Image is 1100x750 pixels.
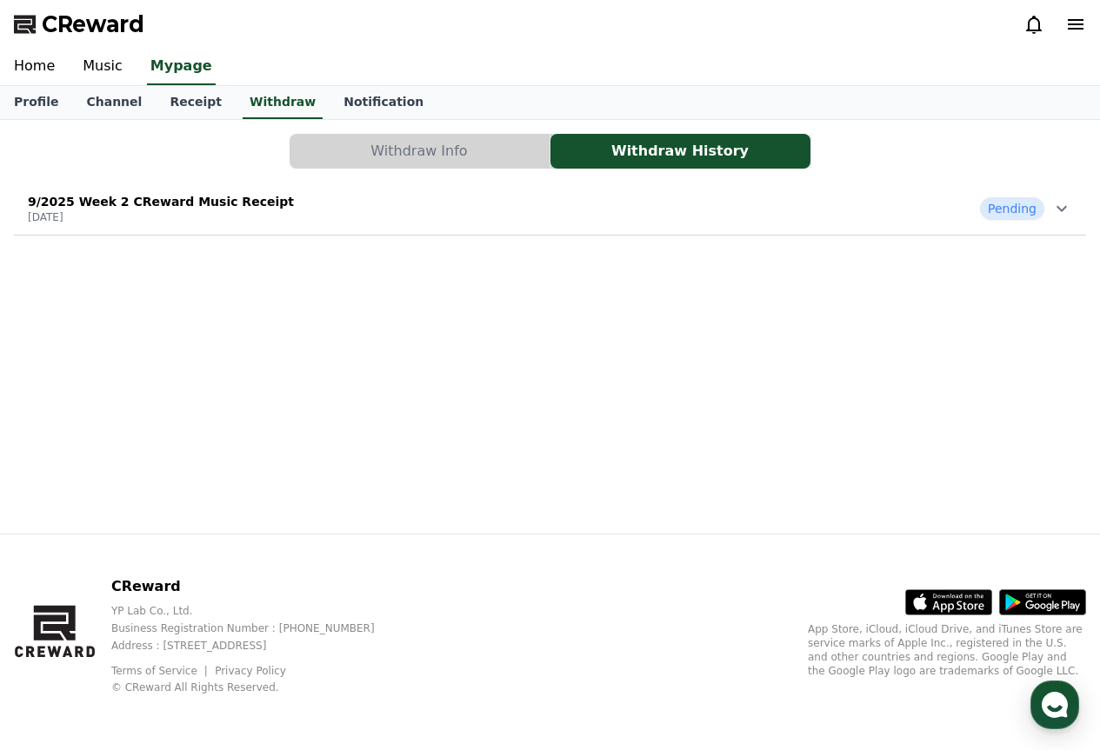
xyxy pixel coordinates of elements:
a: Privacy Policy [215,665,286,677]
span: Pending [980,197,1044,220]
p: Address : [STREET_ADDRESS] [111,639,403,653]
a: CReward [14,10,144,38]
a: Channel [72,86,156,119]
a: Withdraw [243,86,323,119]
a: Receipt [156,86,236,119]
a: Withdraw History [550,134,811,169]
a: Terms of Service [111,665,210,677]
p: App Store, iCloud, iCloud Drive, and iTunes Store are service marks of Apple Inc., registered in ... [808,622,1086,678]
span: Messages [144,578,196,592]
p: CReward [111,576,403,597]
span: Settings [257,577,300,591]
button: 9/2025 Week 2 CReward Music Receipt [DATE] Pending [14,183,1086,236]
button: Withdraw Info [290,134,550,169]
p: [DATE] [28,210,294,224]
p: YP Lab Co., Ltd. [111,604,403,618]
p: 9/2025 Week 2 CReward Music Receipt [28,193,294,210]
span: CReward [42,10,144,38]
a: Notification [330,86,437,119]
a: Messages [115,551,224,594]
a: Mypage [147,49,216,85]
p: © CReward All Rights Reserved. [111,680,403,694]
a: Home [5,551,115,594]
a: Withdraw Info [290,134,550,169]
a: Settings [224,551,334,594]
p: Business Registration Number : [PHONE_NUMBER] [111,621,403,635]
a: Music [69,49,137,85]
span: Home [44,577,75,591]
button: Withdraw History [550,134,810,169]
